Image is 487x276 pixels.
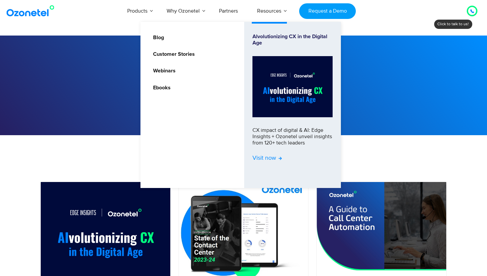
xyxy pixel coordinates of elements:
a: Blog [149,34,165,42]
a: Request a Demo [299,3,356,19]
img: Alvolutionizing.jpg [252,56,333,117]
h1: Ebooks [36,75,451,93]
a: Alvolutionizing CX in the Digital AgeCX impact of digital & AI: Edge Insights + Ozonetel unveil i... [252,34,333,176]
span: Visit now [252,155,282,162]
a: Webinars [149,67,177,75]
a: Customer Stories [149,50,196,58]
a: Ebooks [149,84,172,92]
